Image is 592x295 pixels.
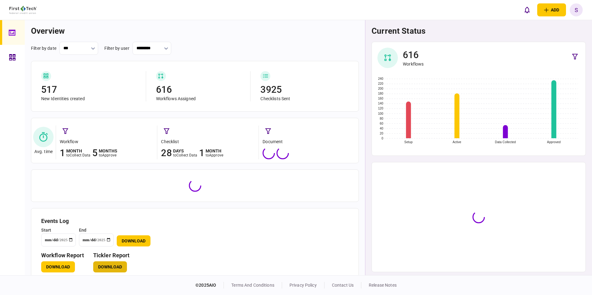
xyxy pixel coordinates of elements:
text: 180 [378,92,383,95]
h3: workflow report [41,253,84,258]
div: 616 [403,49,424,61]
div: © 2025 AIO [195,282,224,289]
h3: Events Log [41,218,349,224]
div: Checklists Sent [260,96,349,101]
div: 517 [41,83,140,96]
text: 80 [380,117,384,120]
h1: overview [31,26,359,36]
div: 5 [92,147,98,159]
div: filter by date [31,45,56,52]
div: month [206,149,223,153]
h1: current status [372,26,586,36]
span: approve [102,153,116,157]
text: 60 [380,122,384,125]
div: filter by user [104,45,129,52]
text: Approved [547,140,561,144]
text: 40 [380,127,384,130]
text: Data Collected [495,140,516,144]
a: contact us [332,283,354,288]
text: 140 [378,102,383,105]
div: start [41,227,76,233]
button: S [570,3,583,16]
text: 200 [378,87,383,90]
div: Workflows [403,61,424,67]
button: Download [41,261,75,272]
div: 3925 [260,83,349,96]
text: 100 [378,112,383,115]
text: 0 [381,137,383,140]
h3: Tickler Report [93,253,130,258]
div: months [99,149,118,153]
div: Workflows Assigned [156,96,244,101]
text: 220 [378,82,383,85]
div: 1 [60,147,65,159]
div: month [66,149,91,153]
div: end [79,227,114,233]
button: open adding identity options [537,3,566,16]
div: days [173,149,198,153]
a: privacy policy [289,283,317,288]
text: 160 [378,97,383,100]
button: open notifications list [520,3,533,16]
button: Download [93,261,127,272]
div: New Identities created [41,96,140,101]
div: workflow [60,139,154,145]
text: Active [453,140,461,144]
div: Avg. time [34,149,53,154]
div: to [173,153,198,157]
text: Setup [404,140,413,144]
a: terms and conditions [231,283,274,288]
span: collect data [176,153,198,157]
text: 240 [378,77,383,80]
div: document [263,139,357,145]
div: to [66,153,91,157]
button: Download [117,235,150,246]
text: 20 [380,132,384,135]
span: collect data [70,153,91,157]
div: checklist [161,139,255,145]
div: to [206,153,223,157]
span: approve [209,153,223,157]
div: 1 [199,147,204,159]
text: 120 [378,107,383,110]
a: release notes [369,283,397,288]
div: 28 [161,147,172,159]
div: to [99,153,118,157]
div: 616 [156,83,244,96]
img: client company logo [9,6,37,14]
